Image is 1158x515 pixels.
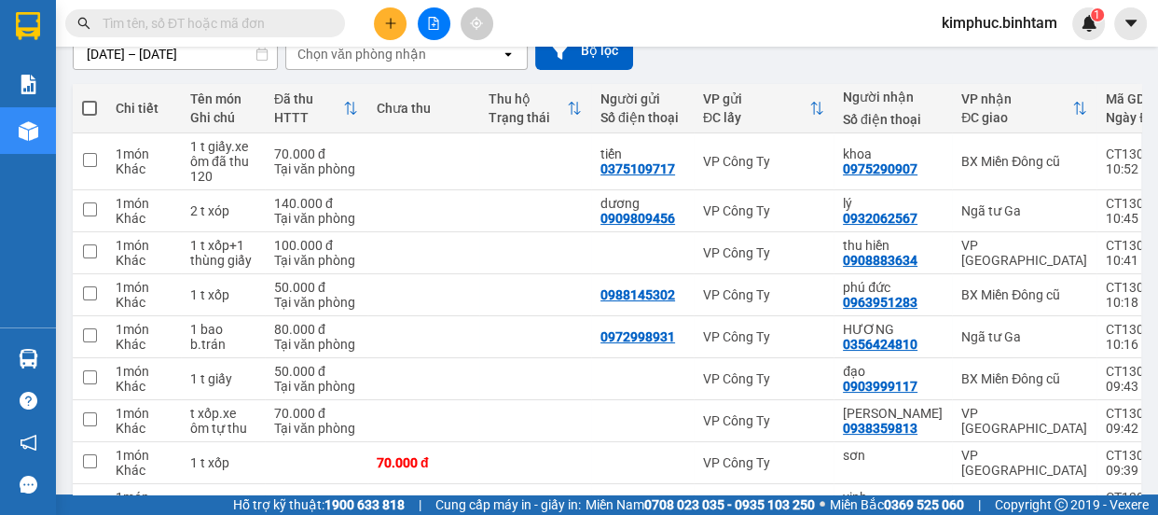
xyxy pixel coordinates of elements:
div: BX Miền Đông cũ [961,154,1087,169]
div: 1 món [116,196,172,211]
div: HTTT [274,110,343,125]
img: solution-icon [19,75,38,94]
div: 1 t xốp [190,455,255,470]
div: VP [GEOGRAPHIC_DATA] [961,406,1087,436]
strong: 0708 023 035 - 0935 103 250 [644,497,815,512]
div: Khác [116,463,172,478]
img: warehouse-icon [19,121,38,141]
div: 1 t giấy [190,371,255,386]
div: 1 t giấy.xe ôm đã thu 120 [190,139,255,184]
div: xuân mai [843,406,943,421]
div: tiến [600,146,684,161]
div: Người nhận [843,90,943,104]
svg: open [501,47,516,62]
div: VP Công Ty [703,371,824,386]
div: 0938359813 [843,421,917,436]
span: question-circle [20,392,37,410]
div: 50.000 đ [274,364,358,379]
img: icon-new-feature [1081,15,1097,32]
div: t xốp.xe ôm tự thu [190,406,255,436]
button: caret-down [1114,7,1147,40]
div: VP [GEOGRAPHIC_DATA] [961,448,1087,478]
div: Đã thu [274,91,343,106]
div: thu hiền [843,238,943,253]
span: caret-down [1123,15,1139,32]
button: file-add [418,7,450,40]
div: vinh [843,490,943,505]
div: Tại văn phòng [274,295,358,310]
span: | [978,494,981,515]
div: Chưa thu [377,101,470,116]
div: 0909809456 [600,211,675,226]
div: sơn [843,448,943,463]
th: Toggle SortBy [479,84,591,133]
div: 50.000 đ [274,280,358,295]
button: plus [374,7,407,40]
div: 0975290907 [843,161,917,176]
div: Số điện thoại [600,110,684,125]
div: Chi tiết [116,101,172,116]
div: ĐC giao [961,110,1072,125]
div: 0356424810 [843,337,917,352]
div: Người gửi [600,91,684,106]
div: Khác [116,295,172,310]
strong: 0369 525 060 [884,497,964,512]
span: 1 [1094,8,1100,21]
img: logo-vxr [16,12,40,40]
div: Chọn văn phòng nhận [297,45,426,63]
div: 1 món [116,146,172,161]
div: Tại văn phòng [274,421,358,436]
div: khoa [843,146,943,161]
div: Tại văn phòng [274,337,358,352]
div: 140.000 đ [274,196,358,211]
div: Tên món [190,91,255,106]
div: Khác [116,161,172,176]
div: 1 t xốp [190,287,255,302]
span: Miền Bắc [830,494,964,515]
div: VP Công Ty [703,455,824,470]
span: Cung cấp máy in - giấy in: [435,494,581,515]
div: ĐC lấy [703,110,809,125]
span: copyright [1055,498,1068,511]
div: phú đức [843,280,943,295]
div: Ghi chú [190,110,255,125]
input: Select a date range. [74,39,277,69]
div: 0932062567 [843,211,917,226]
sup: 1 [1091,8,1104,21]
th: Toggle SortBy [694,84,834,133]
button: aim [461,7,493,40]
div: 1 bao b.trán [190,322,255,352]
div: 1 món [116,280,172,295]
span: ⚪️ [820,501,825,508]
span: notification [20,434,37,452]
div: VP [GEOGRAPHIC_DATA] [961,238,1087,268]
div: VP Công Ty [703,287,824,302]
div: BX Miền Đông cũ [961,371,1087,386]
div: 0972998931 [600,329,675,344]
div: Tại văn phòng [274,161,358,176]
div: 1 món [116,364,172,379]
div: Khác [116,211,172,226]
div: 0903999117 [843,379,917,394]
div: 0963951283 [843,295,917,310]
div: Khác [116,337,172,352]
div: 1 t xốp+1 thùng giấy [190,238,255,268]
span: Miền Nam [586,494,815,515]
div: lý [843,196,943,211]
span: | [419,494,421,515]
div: 1 món [116,448,172,463]
div: 100.000 đ [274,238,358,253]
div: 0375109717 [600,161,675,176]
div: VP gửi [703,91,809,106]
div: Ngã tư Ga [961,329,1087,344]
div: VP Công Ty [703,329,824,344]
div: 70.000 đ [274,146,358,161]
div: 1 món [116,238,172,253]
div: VP Công Ty [703,154,824,169]
span: plus [384,17,397,30]
th: Toggle SortBy [265,84,367,133]
div: Tại văn phòng [274,379,358,394]
span: aim [470,17,483,30]
div: Số điện thoại [843,112,943,127]
div: BX Miền Đông cũ [961,287,1087,302]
